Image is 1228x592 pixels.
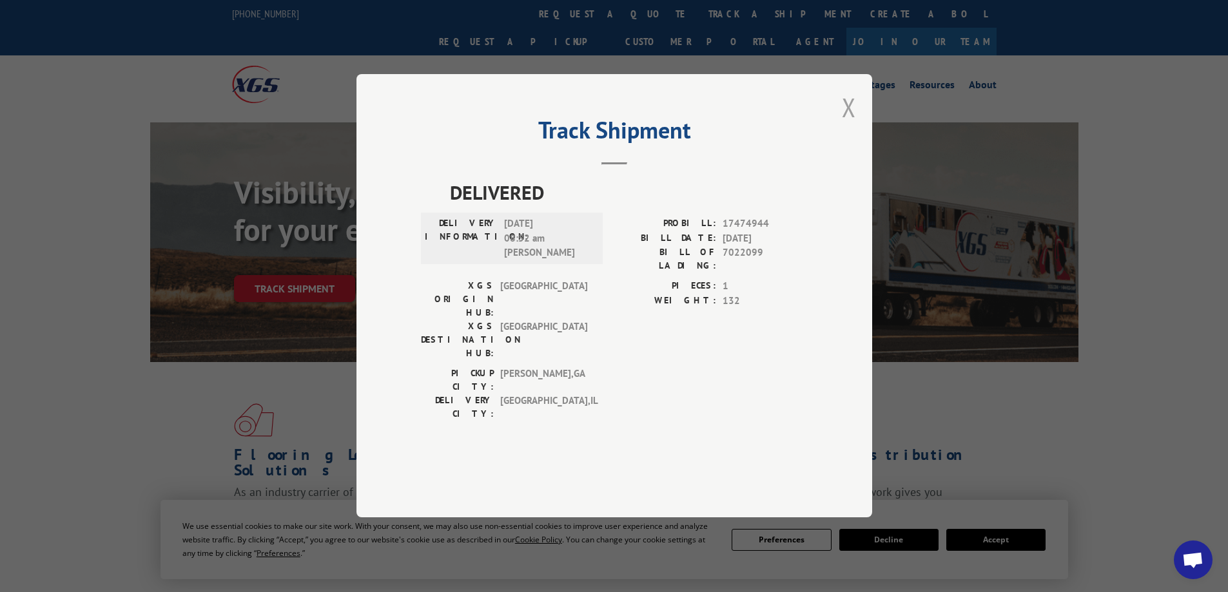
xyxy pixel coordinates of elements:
[421,367,494,394] label: PICKUP CITY:
[723,294,808,309] span: 132
[614,280,716,294] label: PIECES:
[723,217,808,232] span: 17474944
[421,121,808,146] h2: Track Shipment
[504,217,591,261] span: [DATE] 08:52 am [PERSON_NAME]
[500,394,587,421] span: [GEOGRAPHIC_DATA] , IL
[425,217,498,261] label: DELIVERY INFORMATION:
[614,217,716,232] label: PROBILL:
[421,394,494,421] label: DELIVERY CITY:
[1174,540,1213,579] div: Open chat
[450,178,808,207] span: DELIVERED
[614,294,716,309] label: WEIGHT:
[500,367,587,394] span: [PERSON_NAME] , GA
[421,320,494,361] label: XGS DESTINATION HUB:
[614,246,716,273] label: BILL OF LADING:
[723,280,808,294] span: 1
[421,280,494,320] label: XGS ORIGIN HUB:
[842,90,856,124] button: Close modal
[723,231,808,246] span: [DATE]
[500,280,587,320] span: [GEOGRAPHIC_DATA]
[500,320,587,361] span: [GEOGRAPHIC_DATA]
[723,246,808,273] span: 7022099
[614,231,716,246] label: BILL DATE:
